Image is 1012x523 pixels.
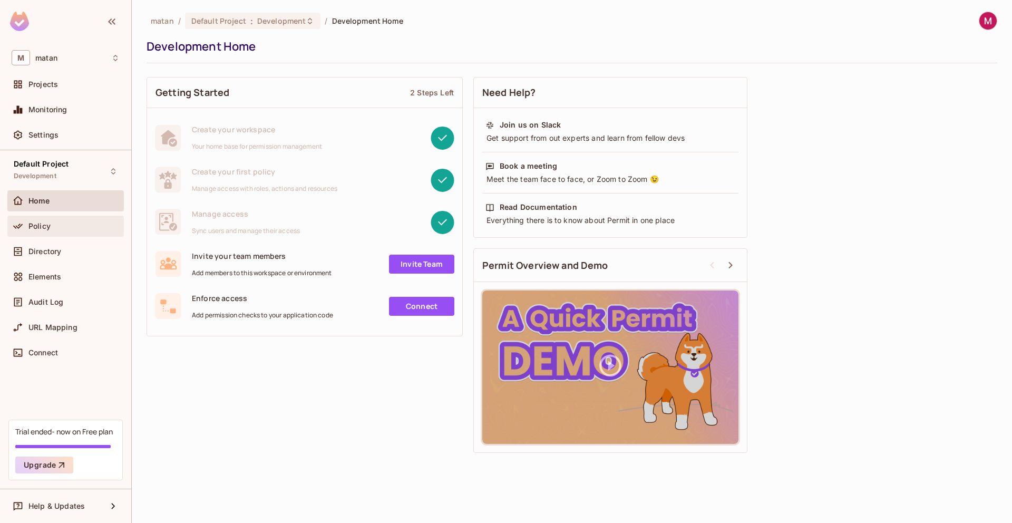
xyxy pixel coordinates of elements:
[28,273,61,281] span: Elements
[15,457,73,473] button: Upgrade
[28,247,61,256] span: Directory
[332,16,403,26] span: Development Home
[28,197,50,205] span: Home
[389,255,454,274] a: Invite Team
[151,16,174,26] span: the active workspace
[28,131,59,139] span: Settings
[192,124,322,134] span: Create your workspace
[178,16,181,26] li: /
[12,50,30,65] span: M
[192,209,300,219] span: Manage access
[10,12,29,31] img: SReyMgAAAABJRU5ErkJggg==
[192,142,322,151] span: Your home base for permission management
[191,16,246,26] span: Default Project
[325,16,327,26] li: /
[28,502,85,510] span: Help & Updates
[250,17,254,25] span: :
[35,54,57,62] span: Workspace: matan
[257,16,306,26] span: Development
[485,133,735,143] div: Get support from out experts and learn from fellow devs
[485,215,735,226] div: Everything there is to know about Permit in one place
[192,227,300,235] span: Sync users and manage their access
[500,202,577,212] div: Read Documentation
[28,323,77,332] span: URL Mapping
[192,293,333,303] span: Enforce access
[28,298,63,306] span: Audit Log
[192,311,333,319] span: Add permission checks to your application code
[192,251,332,261] span: Invite your team members
[14,172,56,180] span: Development
[979,12,997,30] img: Matan Benjio
[14,160,69,168] span: Default Project
[482,259,608,272] span: Permit Overview and Demo
[389,297,454,316] a: Connect
[147,38,992,54] div: Development Home
[28,222,51,230] span: Policy
[28,348,58,357] span: Connect
[192,167,337,177] span: Create your first policy
[500,161,557,171] div: Book a meeting
[192,185,337,193] span: Manage access with roles, actions and resources
[485,174,735,185] div: Meet the team face to face, or Zoom to Zoom 😉
[500,120,561,130] div: Join us on Slack
[28,80,58,89] span: Projects
[28,105,67,114] span: Monitoring
[155,86,229,99] span: Getting Started
[482,86,536,99] span: Need Help?
[15,427,113,437] div: Trial ended- now on Free plan
[410,88,454,98] div: 2 Steps Left
[192,269,332,277] span: Add members to this workspace or environment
